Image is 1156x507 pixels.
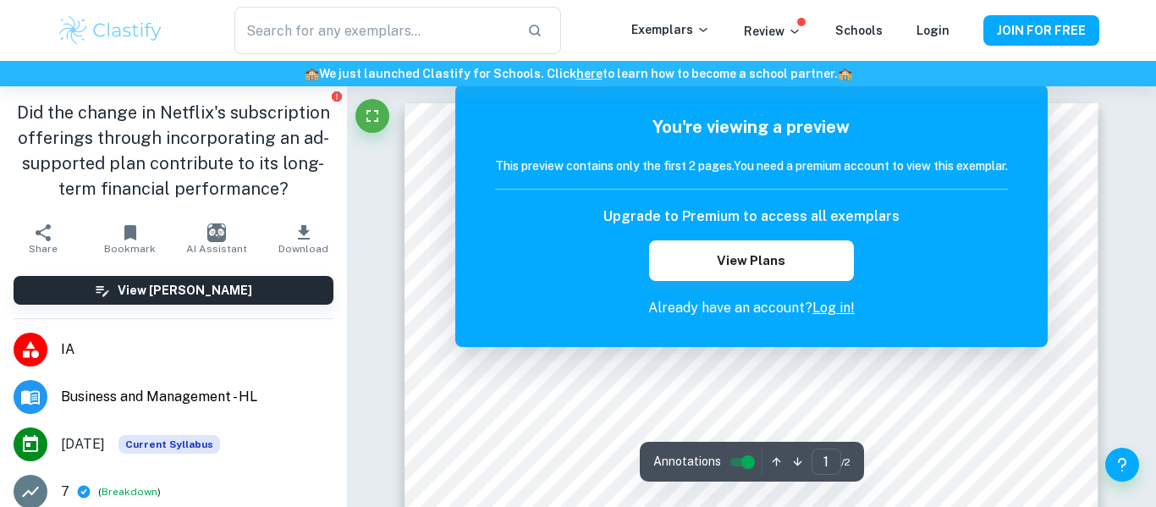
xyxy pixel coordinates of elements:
[576,67,603,80] a: here
[278,243,328,255] span: Download
[234,7,514,54] input: Search for any exemplars...
[355,99,389,133] button: Fullscreen
[57,14,164,47] img: Clastify logo
[14,100,333,201] h1: Did the change in Netflix's subscription offerings through incorporating an ad-supported plan con...
[495,298,1008,318] p: Already have an account?
[812,300,855,316] a: Log in!
[1105,448,1139,482] button: Help and Feedback
[14,276,333,305] button: View [PERSON_NAME]
[631,20,710,39] p: Exemplars
[835,24,883,37] a: Schools
[207,223,226,242] img: AI Assistant
[173,215,260,262] button: AI Assistant
[260,215,346,262] button: Download
[841,455,850,470] span: / 2
[118,281,252,300] h6: View [PERSON_NAME]
[102,484,157,499] button: Breakdown
[61,387,333,407] span: Business and Management - HL
[118,435,220,454] div: This exemplar is based on the current syllabus. Feel free to refer to it for inspiration/ideas wh...
[118,435,220,454] span: Current Syllabus
[495,114,1008,140] h5: You're viewing a preview
[649,240,854,281] button: View Plans
[186,243,247,255] span: AI Assistant
[104,243,156,255] span: Bookmark
[61,482,69,502] p: 7
[744,22,801,41] p: Review
[61,339,333,360] span: IA
[61,434,105,455] span: [DATE]
[838,67,852,80] span: 🏫
[98,484,161,500] span: ( )
[653,453,721,471] span: Annotations
[603,207,900,227] h6: Upgrade to Premium to access all exemplars
[29,243,58,255] span: Share
[86,215,173,262] button: Bookmark
[305,67,319,80] span: 🏫
[495,157,1008,175] h6: This preview contains only the first 2 pages. You need a premium account to view this exemplar.
[3,64,1153,83] h6: We just launched Clastify for Schools. Click to learn how to become a school partner.
[331,90,344,102] button: Report issue
[917,24,950,37] a: Login
[983,15,1099,46] button: JOIN FOR FREE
